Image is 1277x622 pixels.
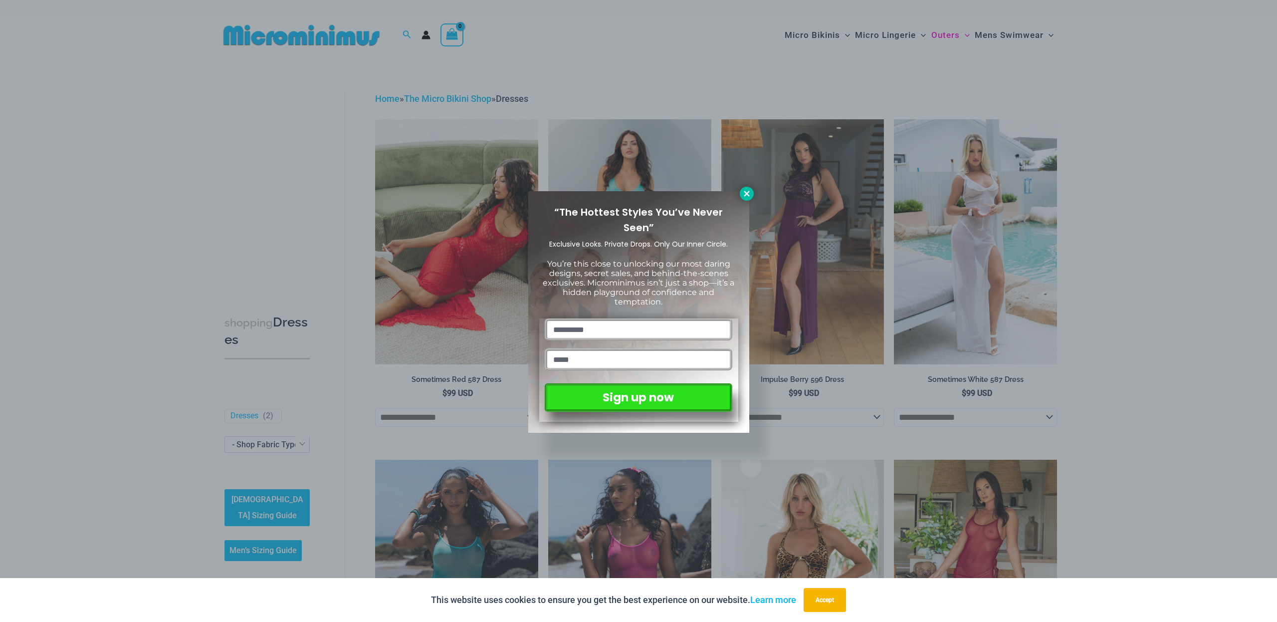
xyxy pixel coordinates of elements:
[543,259,734,307] span: You’re this close to unlocking our most daring designs, secret sales, and behind-the-scenes exclu...
[549,239,728,249] span: Exclusive Looks. Private Drops. Only Our Inner Circle.
[804,588,846,612] button: Accept
[545,383,732,412] button: Sign up now
[554,205,723,235] span: “The Hottest Styles You’ve Never Seen”
[750,595,796,605] a: Learn more
[740,187,754,201] button: Close
[431,593,796,608] p: This website uses cookies to ensure you get the best experience on our website.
